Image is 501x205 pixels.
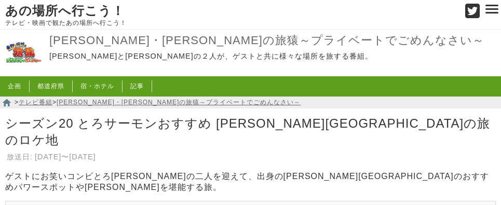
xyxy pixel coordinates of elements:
[5,19,454,26] p: テレビ・映画で観たあの場所へ行こう！
[465,10,480,19] a: Twitter (@go_thesights)
[5,4,125,18] a: あの場所へ行こう！
[80,83,114,90] a: 宿・ホテル
[3,66,44,75] a: 東野・岡村の旅猿～プライベートでごめんなさい～
[8,83,21,90] a: 企画
[37,83,64,90] a: 都道府県
[19,99,52,106] a: テレビ番組
[57,99,301,106] a: [PERSON_NAME]・[PERSON_NAME]の旅猿～プライベートでごめんなさい～
[130,83,144,90] a: 記事
[6,152,33,162] th: 放送日:
[34,152,97,162] td: [DATE]〜[DATE]
[49,52,498,61] p: [PERSON_NAME]と[PERSON_NAME]の２人が、ゲストと共に様々な場所を旅する番組。
[49,33,498,48] a: [PERSON_NAME]・[PERSON_NAME]の旅猿～プライベートでごめんなさい～
[3,32,44,74] img: 東野・岡村の旅猿～プライベートでごめんなさい～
